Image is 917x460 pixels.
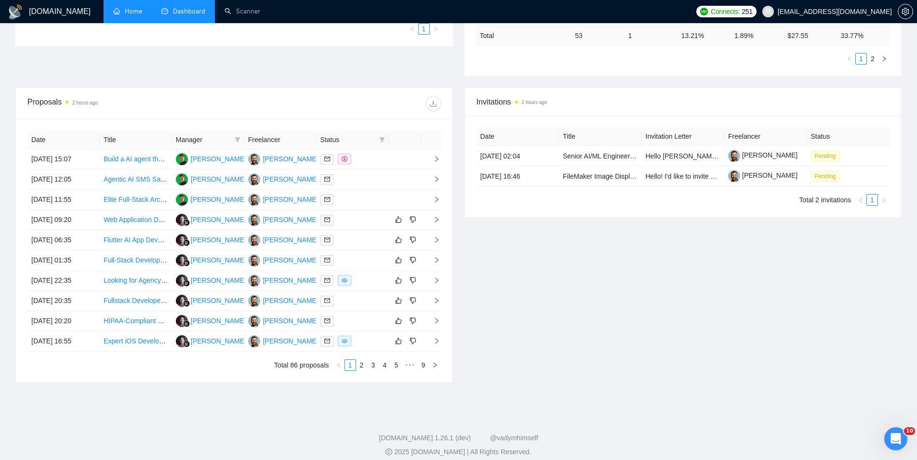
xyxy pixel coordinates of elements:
button: right [878,53,890,65]
li: 1 [866,194,878,206]
span: right [881,56,887,62]
a: homeHome [113,7,142,15]
div: [PERSON_NAME] [191,174,246,184]
td: Web Application Development & AI Integration [100,210,172,230]
span: eye [342,338,347,344]
a: 2 [867,53,878,64]
span: dislike [410,297,416,304]
li: Previous Page [844,53,855,65]
img: VK [248,194,260,206]
div: [PERSON_NAME] [263,154,319,164]
button: left [855,194,866,206]
button: dislike [407,275,419,286]
span: like [395,276,402,284]
img: VK [248,275,260,287]
button: left [333,359,345,371]
button: like [393,295,404,306]
img: VK [248,254,260,266]
a: searchScanner [225,7,260,15]
div: [PERSON_NAME] [191,255,246,265]
div: [PERSON_NAME] [191,214,246,225]
a: SS[PERSON_NAME] [176,256,246,263]
a: SS[PERSON_NAME] [176,337,246,344]
li: 2 [356,359,368,371]
a: Looking for Agency to Build AI-Driven MVP (Modern Tech, Fast Iterations) [104,276,323,284]
li: Next Page [878,194,890,206]
button: dislike [407,295,419,306]
img: SS [176,275,188,287]
li: Next Page [429,359,441,371]
a: 1 [345,360,356,370]
a: Pending [811,152,844,159]
div: Proposals [27,96,234,111]
td: [DATE] 11:55 [27,190,100,210]
img: MB [176,153,188,165]
th: Invitation Letter [642,127,725,146]
a: HIPAA-Compliant Workflow Setup & Basic Front-End Experience [104,317,297,325]
a: Expert iOS Developer – SwiftUI Wizard, Firebase Pro, AI Fluent [104,337,293,345]
div: [PERSON_NAME] [263,194,319,205]
img: upwork-logo.png [700,8,708,15]
span: like [395,216,402,223]
div: [PERSON_NAME] [263,336,319,346]
span: like [395,256,402,264]
img: logo [8,4,23,20]
a: VK[PERSON_NAME] [248,296,319,304]
div: [PERSON_NAME] [191,235,246,245]
span: mail [324,237,330,243]
a: VK[PERSON_NAME] [248,256,319,263]
a: 9 [418,360,429,370]
span: left [336,362,342,368]
span: ••• [402,359,418,371]
td: 1 [624,26,677,45]
a: SS[PERSON_NAME] [176,316,246,324]
span: eye [342,277,347,283]
td: Full-Stack Developer (Laravel + React.js) for Multi-Tenant Client Portal [100,250,172,271]
a: Elite Full-Stack Architect for AI Business Automation Platform [104,196,286,203]
button: left [844,53,855,65]
img: MB [176,173,188,185]
th: Manager [172,131,244,149]
span: mail [324,338,330,344]
span: download [426,100,440,107]
button: download [425,96,441,111]
li: Next Page [430,23,441,35]
div: [PERSON_NAME] [191,336,246,346]
span: like [395,317,402,325]
div: 2025 [DOMAIN_NAME] | All Rights Reserved. [8,447,909,457]
td: [DATE] 12:05 [27,170,100,190]
a: Full-Stack Developer (Laravel + React.js) for Multi-Tenant Client Portal [104,256,314,264]
span: dollar [342,156,347,162]
span: mail [324,156,330,162]
li: 1 [418,23,430,35]
th: Title [559,127,642,146]
td: 13.21 % [678,26,731,45]
td: Total [476,26,571,45]
td: [DATE] 20:35 [27,291,100,311]
img: SS [176,295,188,307]
div: [PERSON_NAME] [263,174,319,184]
li: 4 [379,359,391,371]
th: Date [27,131,100,149]
button: dislike [407,315,419,327]
li: Next 5 Pages [402,359,418,371]
td: [DATE] 20:20 [27,311,100,331]
button: dislike [407,335,419,347]
a: Senior AI/ML Engineer for Workflow Product (Retrieval + Deterministic Engines) [563,152,800,160]
a: VK[PERSON_NAME] [248,236,319,243]
img: c1-JWQDXWEy3CnA6sRtFzzU22paoDq5cZnWyBNc3HWqwvuW0qNnjm1CMP-YmbEEtPC [728,150,740,162]
button: like [393,254,404,266]
li: Next Page [878,53,890,65]
span: mail [324,217,330,223]
td: [DATE] 16:46 [477,166,559,186]
button: setting [898,4,913,19]
button: right [878,194,890,206]
td: Flutter AI App Developer for Customization and Development [100,230,172,250]
a: MB[PERSON_NAME] [176,155,246,162]
span: right [425,216,440,223]
img: VK [248,214,260,226]
button: right [429,359,441,371]
td: Fullstack Developer for Secure SaaS Platform for UK Legal Practice [100,291,172,311]
a: 4 [380,360,390,370]
span: mail [324,197,330,202]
